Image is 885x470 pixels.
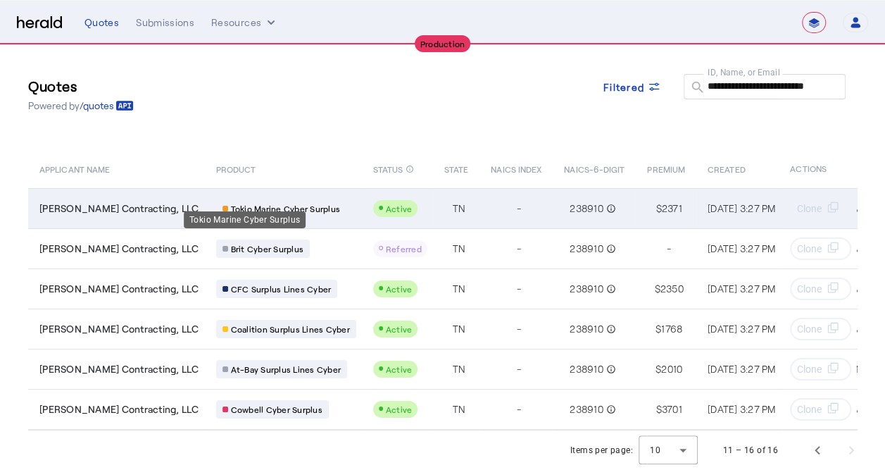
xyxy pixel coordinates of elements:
span: [DATE] 3:27 PM [708,403,776,415]
span: [DATE] 3:27 PM [708,323,776,335]
span: $ [655,402,661,416]
button: Clone [790,237,851,260]
span: Active [386,324,413,334]
span: [PERSON_NAME] Contracting, LLC [39,282,199,296]
div: Production [415,35,471,52]
span: Clone [797,402,822,416]
span: STATE [444,161,468,175]
span: 2371 [662,202,682,216]
span: At-Bay Surplus Lines Cyber [231,364,341,375]
img: Herald Logo [17,16,62,30]
span: [DATE] 3:27 PM [708,283,776,295]
span: NAICS-6-DIGIT [564,161,624,175]
span: Tokio Marine Cyber Surplus [231,203,341,214]
span: Brit Cyber Surplus [231,243,304,254]
span: [PERSON_NAME] Contracting, LLC [39,202,199,216]
button: Clone [790,278,851,300]
span: APPLICANT NAME [39,161,110,175]
span: 238910 [570,322,603,336]
span: Cowbell Cyber Surplus [231,404,322,415]
a: /quotes [80,99,134,113]
span: [PERSON_NAME] Contracting, LLC [39,362,199,376]
button: Resources dropdown menu [211,16,278,30]
button: Clone [790,358,851,381]
span: CFC Surplus Lines Cyber [231,283,332,295]
span: 238910 [570,282,603,296]
span: Filtered [603,80,644,94]
span: $ [655,202,661,216]
span: - [517,402,521,416]
button: Clone [790,197,851,220]
span: $ [654,282,660,296]
th: ACTIONS [779,149,858,188]
span: 3701 [662,402,682,416]
mat-icon: search [684,80,708,97]
span: 238910 [570,362,603,376]
span: $ [655,362,661,376]
span: 238910 [570,242,603,256]
span: 238910 [570,202,603,216]
button: Clone [790,318,851,340]
span: TN [453,362,466,376]
span: - [517,202,521,216]
span: - [517,322,521,336]
span: Clone [797,362,822,376]
span: TN [453,402,466,416]
span: - [517,242,521,256]
div: 11 – 16 of 16 [723,443,778,457]
button: Filtered [592,74,672,99]
div: Quotes [84,16,119,30]
span: PRODUCT [216,161,256,175]
span: [PERSON_NAME] Contracting, LLC [39,242,199,256]
span: - [517,282,521,296]
div: Submissions [136,16,194,30]
mat-icon: info_outline [603,402,616,416]
span: [PERSON_NAME] Contracting, LLC [39,402,199,416]
mat-icon: info_outline [603,242,616,256]
span: 238910 [570,402,603,416]
span: Clone [797,322,822,336]
span: [DATE] 3:27 PM [708,363,776,375]
span: [DATE] 3:27 PM [708,242,776,254]
button: Previous page [801,433,834,467]
mat-icon: info_outline [603,362,616,376]
h3: Quotes [28,76,134,96]
p: Powered by [28,99,134,113]
span: - [667,242,671,256]
span: TN [453,202,466,216]
span: Active [386,284,413,294]
span: Active [386,404,413,414]
span: TN [453,322,466,336]
mat-icon: info_outline [603,282,616,296]
button: Clone [790,398,851,421]
span: Active [386,364,413,374]
mat-icon: info_outline [603,322,616,336]
span: Clone [797,282,822,296]
mat-label: ID, Name, or Email [708,67,780,77]
span: TN [453,242,466,256]
span: Coalition Surplus Lines Cyber [231,323,350,335]
div: Tokio Marine Cyber Surplus [184,211,306,228]
span: CREATED [708,161,746,175]
span: STATUS [373,161,403,175]
span: Active [386,204,413,214]
span: [DATE] 3:27 PM [708,202,776,214]
span: 1768 [661,322,682,336]
span: NAICS INDEX [491,161,541,175]
div: Items per page: [570,443,633,457]
span: 2350 [660,282,684,296]
span: Clone [797,242,822,256]
mat-icon: info_outline [603,202,616,216]
span: [PERSON_NAME] Contracting, LLC [39,322,199,336]
span: 2010 [661,362,682,376]
mat-icon: info_outline [406,161,414,177]
span: Clone [797,202,822,216]
span: - [517,362,521,376]
span: Referred [386,244,422,254]
span: $ [655,322,661,336]
span: TN [453,282,466,296]
span: PREMIUM [647,161,685,175]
